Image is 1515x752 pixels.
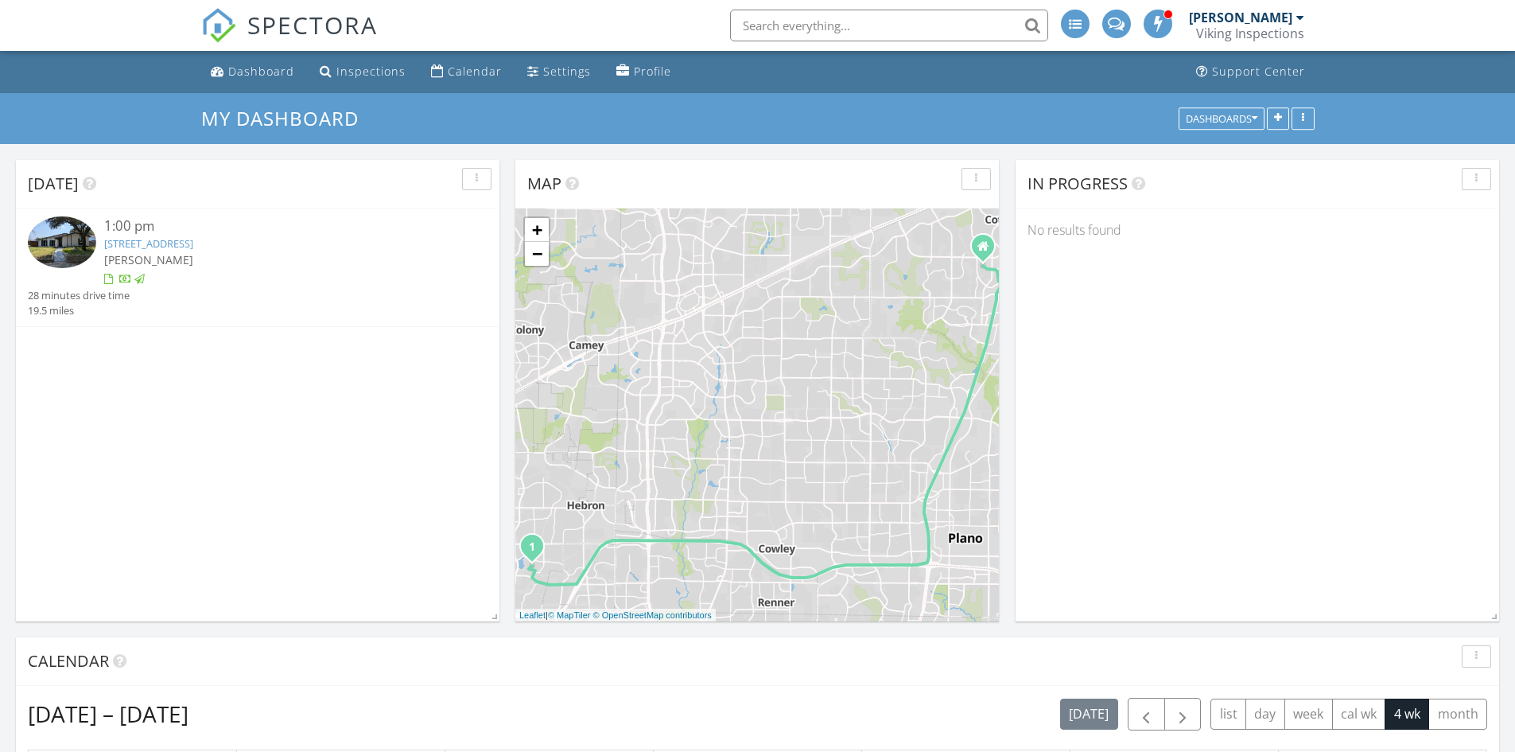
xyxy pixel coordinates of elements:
button: 4 wk [1385,699,1429,730]
a: Inspections [313,57,412,87]
a: Zoom in [525,218,549,242]
a: Dashboard [204,57,301,87]
a: Zoom out [525,242,549,266]
img: The Best Home Inspection Software - Spectora [201,8,236,43]
div: Inspections [336,64,406,79]
a: Calendar [425,57,508,87]
button: month [1428,699,1487,730]
span: Calendar [28,650,109,672]
button: day [1245,699,1285,730]
div: 3126 Windsor Rd, Carrollton, TX 75007 [532,546,542,555]
button: list [1210,699,1246,730]
div: Dashboard [228,64,294,79]
a: Profile [610,57,678,87]
span: [PERSON_NAME] [104,252,193,267]
button: [DATE] [1060,699,1118,730]
button: week [1284,699,1333,730]
button: Previous [1128,698,1165,731]
div: Viking Inspections [1196,25,1304,41]
div: Profile [634,64,671,79]
div: Dashboards [1186,113,1257,124]
span: In Progress [1027,173,1128,194]
div: [PERSON_NAME] [1189,10,1292,25]
span: SPECTORA [247,8,378,41]
a: [STREET_ADDRESS] [104,236,193,251]
a: Leaflet [519,610,546,620]
span: [DATE] [28,173,79,194]
div: | [515,609,716,622]
a: 1:00 pm [STREET_ADDRESS] [PERSON_NAME] 28 minutes drive time 19.5 miles [28,216,488,318]
i: 1 [529,542,535,553]
div: 1:00 pm [104,216,449,236]
div: 1031 Fullerton Dr., Allen TX 75013 [983,246,993,255]
h2: [DATE] – [DATE] [28,698,188,730]
div: 19.5 miles [28,303,130,318]
button: Next [1164,698,1202,731]
a: © OpenStreetMap contributors [593,610,712,620]
a: Support Center [1190,57,1311,87]
button: Dashboards [1179,107,1264,130]
a: SPECTORA [201,21,378,55]
div: Calendar [448,64,502,79]
div: Settings [543,64,591,79]
input: Search everything... [730,10,1048,41]
div: Support Center [1212,64,1305,79]
a: Settings [521,57,597,87]
span: Map [527,173,561,194]
button: cal wk [1332,699,1386,730]
div: No results found [1016,208,1499,251]
img: 9366533%2Fcover_photos%2FBJgAQ9tHU1DfIjgnBxre%2Fsmall.jpg [28,216,96,268]
div: 28 minutes drive time [28,288,130,303]
a: © MapTiler [548,610,591,620]
a: My Dashboard [201,105,372,131]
